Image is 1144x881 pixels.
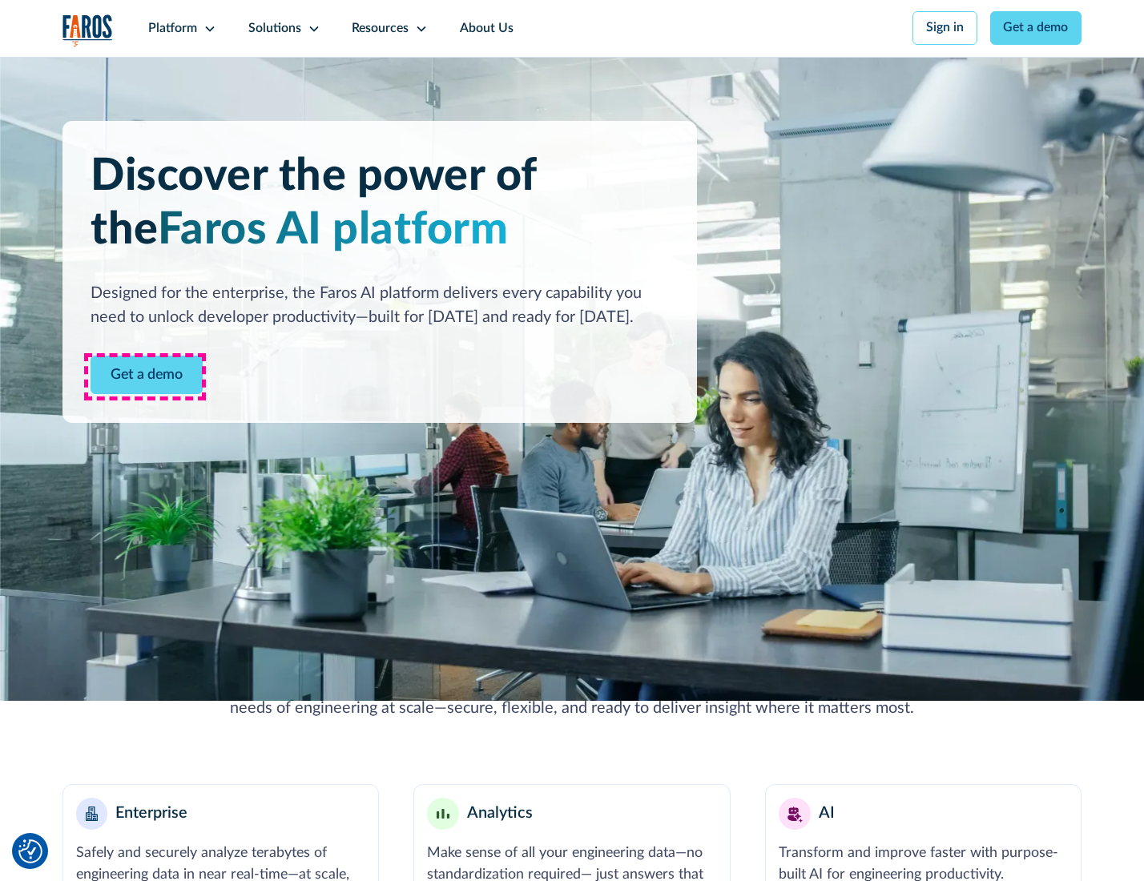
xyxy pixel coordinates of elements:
[437,809,449,819] img: Minimalist bar chart analytics icon
[115,802,187,826] div: Enterprise
[18,839,42,863] img: Revisit consent button
[248,19,301,38] div: Solutions
[91,150,668,257] h1: Discover the power of the
[86,807,99,821] img: Enterprise building blocks or structure icon
[819,802,835,826] div: AI
[62,14,114,47] a: home
[352,19,409,38] div: Resources
[62,14,114,47] img: Logo of the analytics and reporting company Faros.
[18,839,42,863] button: Cookie Settings
[91,356,203,395] a: Contact Modal
[158,207,509,252] span: Faros AI platform
[148,19,197,38] div: Platform
[990,11,1082,45] a: Get a demo
[782,801,807,826] img: AI robot or assistant icon
[467,802,533,826] div: Analytics
[91,282,668,330] div: Designed for the enterprise, the Faros AI platform delivers every capability you need to unlock d...
[912,11,977,45] a: Sign in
